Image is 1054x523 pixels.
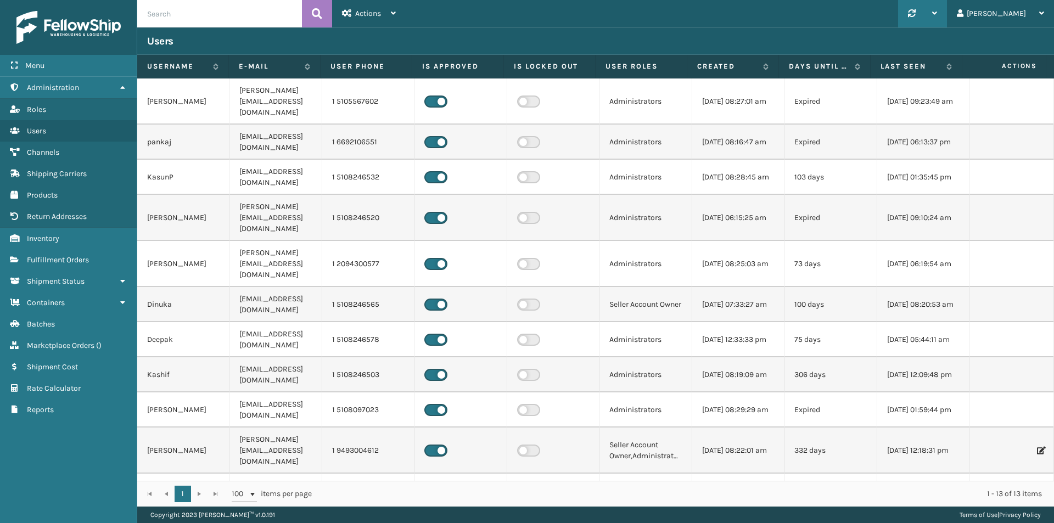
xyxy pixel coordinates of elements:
label: User phone [330,61,402,71]
td: 103 days [784,160,877,195]
td: [PERSON_NAME][EMAIL_ADDRESS][DOMAIN_NAME] [229,428,322,474]
td: [DATE] 06:15:25 am [692,195,784,241]
span: Shipping Carriers [27,169,87,178]
span: items per page [232,486,312,502]
td: [PERSON_NAME] [137,78,229,125]
td: [DATE] 08:19:09 am [692,357,784,392]
td: [DATE] 02:37:42 pm [877,474,969,520]
td: Kashif [137,357,229,392]
span: Marketplace Orders [27,341,94,350]
td: Expired [784,195,877,241]
td: [DATE] 11:45:34 am [692,474,784,520]
td: Dinuka [137,287,229,322]
td: [PERSON_NAME] [137,392,229,428]
span: Inventory [27,234,59,243]
label: Is Approved [422,61,494,71]
a: Terms of Use [960,511,997,519]
td: [PERSON_NAME] [137,474,229,520]
a: 1 [175,486,191,502]
p: Copyright 2023 [PERSON_NAME]™ v 1.0.191 [150,507,275,523]
label: Username [147,61,208,71]
td: Administrators [599,392,692,428]
td: [EMAIL_ADDRESS][DOMAIN_NAME] [229,357,322,392]
img: logo [16,11,121,44]
span: Rate Calculator [27,384,81,393]
td: [DATE] 12:33:33 pm [692,322,784,357]
td: [DATE] 06:19:54 am [877,241,969,287]
td: [EMAIL_ADDRESS][DOMAIN_NAME] [229,322,322,357]
td: [PERSON_NAME] [137,428,229,474]
td: [PERSON_NAME][EMAIL_ADDRESS][DOMAIN_NAME] [229,195,322,241]
td: pankaj [137,125,229,160]
td: Administrators [599,241,692,287]
div: | [960,507,1041,523]
span: Actions [966,57,1044,75]
span: Channels [27,148,59,157]
td: Seller Account Owner,Administrators [599,428,692,474]
span: Products [27,190,58,200]
td: 1 5108246565 [322,287,414,322]
span: Shipment Cost [27,362,78,372]
td: [DATE] 01:59:44 pm [877,392,969,428]
span: 100 [232,488,248,499]
a: Privacy Policy [999,511,1041,519]
span: Fulfillment Orders [27,255,89,265]
td: [EMAIL_ADDRESS][DOMAIN_NAME] [229,125,322,160]
td: Administrators [599,125,692,160]
td: Seller Account Owner [599,287,692,322]
td: [DATE] 08:22:01 am [692,428,784,474]
td: KasunP [137,160,229,195]
td: 1 5108246578 [322,322,414,357]
label: Days until password expires [789,61,849,71]
td: [DATE] 07:33:27 am [692,287,784,322]
td: [DATE] 09:10:24 am [877,195,969,241]
td: 1 5105567602 [322,78,414,125]
td: [EMAIL_ADDRESS][DOMAIN_NAME] [229,392,322,428]
td: [PERSON_NAME] [137,241,229,287]
label: Last Seen [881,61,941,71]
td: [DATE] 08:29:29 am [692,392,784,428]
td: [DATE] 01:35:45 pm [877,160,969,195]
td: Administrators [599,195,692,241]
td: [DATE] 08:20:53 am [877,287,969,322]
td: [DATE] 12:18:31 pm [877,428,969,474]
td: [PERSON_NAME][EMAIL_ADDRESS][DOMAIN_NAME] [229,241,322,287]
td: Administrators [599,78,692,125]
td: 100 days [784,287,877,322]
td: 1 9493004612 [322,428,414,474]
td: [DATE] 08:25:03 am [692,241,784,287]
label: Created [697,61,758,71]
td: [EMAIL_ADDRESS][DOMAIN_NAME] [229,160,322,195]
td: Deepak [137,322,229,357]
label: E-mail [239,61,299,71]
td: 1 5108097023 [322,392,414,428]
td: 1 2094300577 [322,241,414,287]
td: Administrators [599,322,692,357]
span: Return Addresses [27,212,87,221]
label: Is Locked Out [514,61,585,71]
h3: Users [147,35,173,48]
td: Expired [784,392,877,428]
td: [PERSON_NAME][EMAIL_ADDRESS][DOMAIN_NAME] [229,474,322,520]
td: [DATE] 06:13:37 pm [877,125,969,160]
span: Administration [27,83,79,92]
td: Administrators [599,160,692,195]
span: ( ) [96,341,102,350]
td: Administrators [599,474,692,520]
span: Containers [27,298,65,307]
td: 332 days [784,428,877,474]
td: [EMAIL_ADDRESS][DOMAIN_NAME] [229,287,322,322]
td: [DATE] 08:16:47 am [692,125,784,160]
td: 75 days [784,322,877,357]
td: 306 days [784,357,877,392]
span: Users [27,126,46,136]
td: Expired [784,78,877,125]
span: Reports [27,405,54,414]
td: 312 days [784,474,877,520]
td: [DATE] 12:09:48 pm [877,357,969,392]
td: Expired [784,125,877,160]
td: [DATE] 08:28:45 am [692,160,784,195]
span: Roles [27,105,46,114]
td: 1 6692106551 [322,125,414,160]
td: Administrators [599,357,692,392]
